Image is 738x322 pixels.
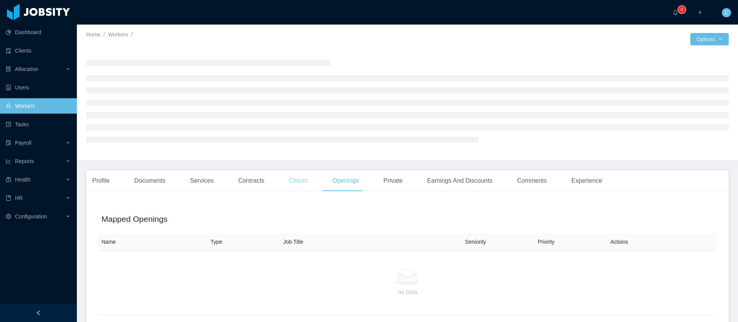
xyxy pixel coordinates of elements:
[86,170,116,192] div: Profile
[326,170,365,192] div: Openings
[283,170,314,192] div: Clients
[610,239,628,245] span: Actions
[86,31,100,38] a: Home
[538,239,555,245] span: Priority
[15,158,34,164] span: Reports
[103,31,105,38] span: /
[725,8,728,17] span: C
[15,177,30,183] span: Health
[6,43,71,58] a: icon: auditClients
[6,80,71,95] a: icon: robotUsers
[6,98,71,114] a: icon: userWorkers
[673,10,678,15] i: icon: bell
[128,170,171,192] div: Documents
[15,195,23,201] span: HR
[511,170,553,192] div: Comments
[105,288,710,296] p: No Data
[108,31,128,38] a: Workers
[6,25,71,40] a: icon: pie-chartDashboard
[211,239,222,245] span: Type
[15,66,38,72] span: Allocation
[421,170,499,192] div: Earnings And Discounts
[15,140,32,146] span: Payroll
[6,177,11,182] i: icon: medicine-box
[184,170,219,192] div: Services
[465,239,486,245] span: Seniority
[6,66,11,72] i: icon: solution
[101,239,116,245] span: Name
[690,33,729,45] button: Optionsicon: down
[6,214,11,219] i: icon: setting
[283,239,303,245] span: Job Title
[101,213,713,225] h2: Mapped Openings
[6,195,11,201] i: icon: book
[131,31,133,38] span: /
[6,117,71,132] a: icon: profileTasks
[377,170,409,192] div: Private
[6,159,11,164] i: icon: line-chart
[232,170,271,192] div: Contracts
[6,140,11,145] i: icon: file-protect
[697,10,703,15] i: icon: plus
[565,170,608,192] div: Experience
[678,6,686,13] sup: 0
[15,213,47,220] span: Configuration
